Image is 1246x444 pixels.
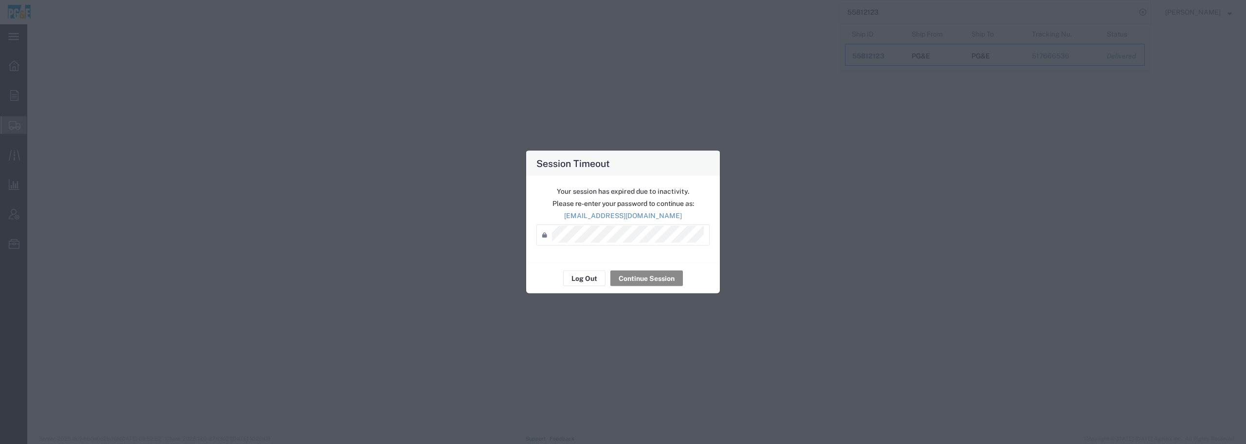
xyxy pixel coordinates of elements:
p: [EMAIL_ADDRESS][DOMAIN_NAME] [536,211,710,221]
button: Log Out [563,271,605,286]
p: Your session has expired due to inactivity. [536,186,710,197]
button: Continue Session [610,271,683,286]
h4: Session Timeout [536,156,610,170]
p: Please re-enter your password to continue as: [536,199,710,209]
